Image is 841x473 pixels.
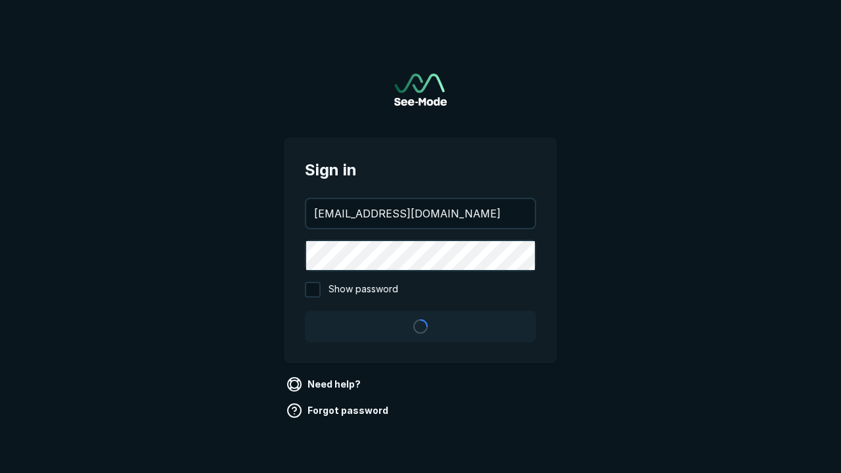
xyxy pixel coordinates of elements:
a: Need help? [284,374,366,395]
input: your@email.com [306,199,535,228]
a: Forgot password [284,400,394,421]
img: See-Mode Logo [394,74,447,106]
span: Sign in [305,158,536,182]
a: Go to sign in [394,74,447,106]
span: Show password [329,282,398,298]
